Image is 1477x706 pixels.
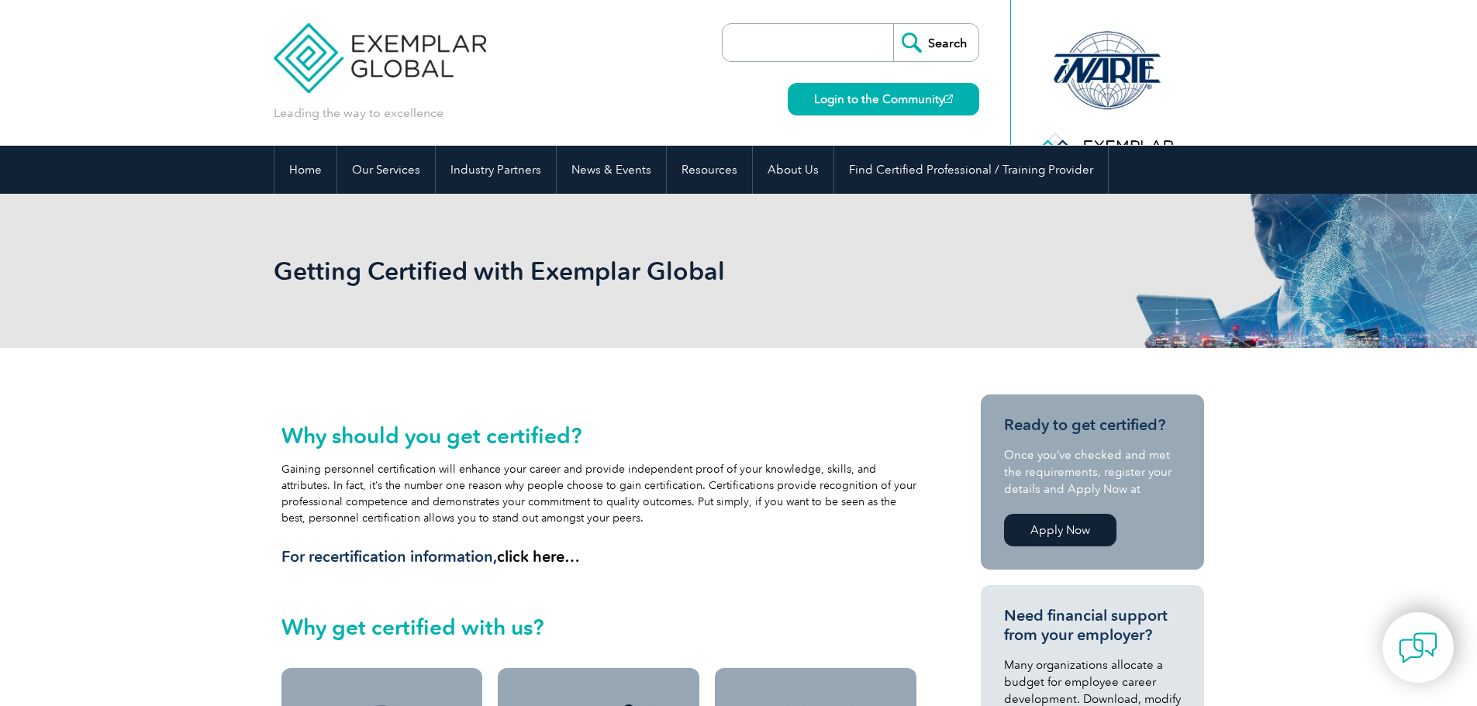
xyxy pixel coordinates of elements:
[557,146,666,194] a: News & Events
[753,146,833,194] a: About Us
[497,547,580,566] a: click here…
[274,146,336,194] a: Home
[274,256,869,286] h1: Getting Certified with Exemplar Global
[281,547,917,567] h3: For recertification information,
[281,615,917,639] h2: Why get certified with us?
[893,24,978,61] input: Search
[788,83,979,115] a: Login to the Community
[1004,514,1116,546] a: Apply Now
[1004,606,1181,645] h3: Need financial support from your employer?
[1399,629,1437,667] img: contact-chat.png
[436,146,556,194] a: Industry Partners
[337,146,435,194] a: Our Services
[281,423,917,448] h2: Why should you get certified?
[274,105,443,122] p: Leading the way to excellence
[944,95,953,103] img: open_square.png
[281,423,917,567] div: Gaining personnel certification will enhance your career and provide independent proof of your kn...
[1004,415,1181,435] h3: Ready to get certified?
[667,146,752,194] a: Resources
[1004,446,1181,498] p: Once you’ve checked and met the requirements, register your details and Apply Now at
[834,146,1108,194] a: Find Certified Professional / Training Provider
